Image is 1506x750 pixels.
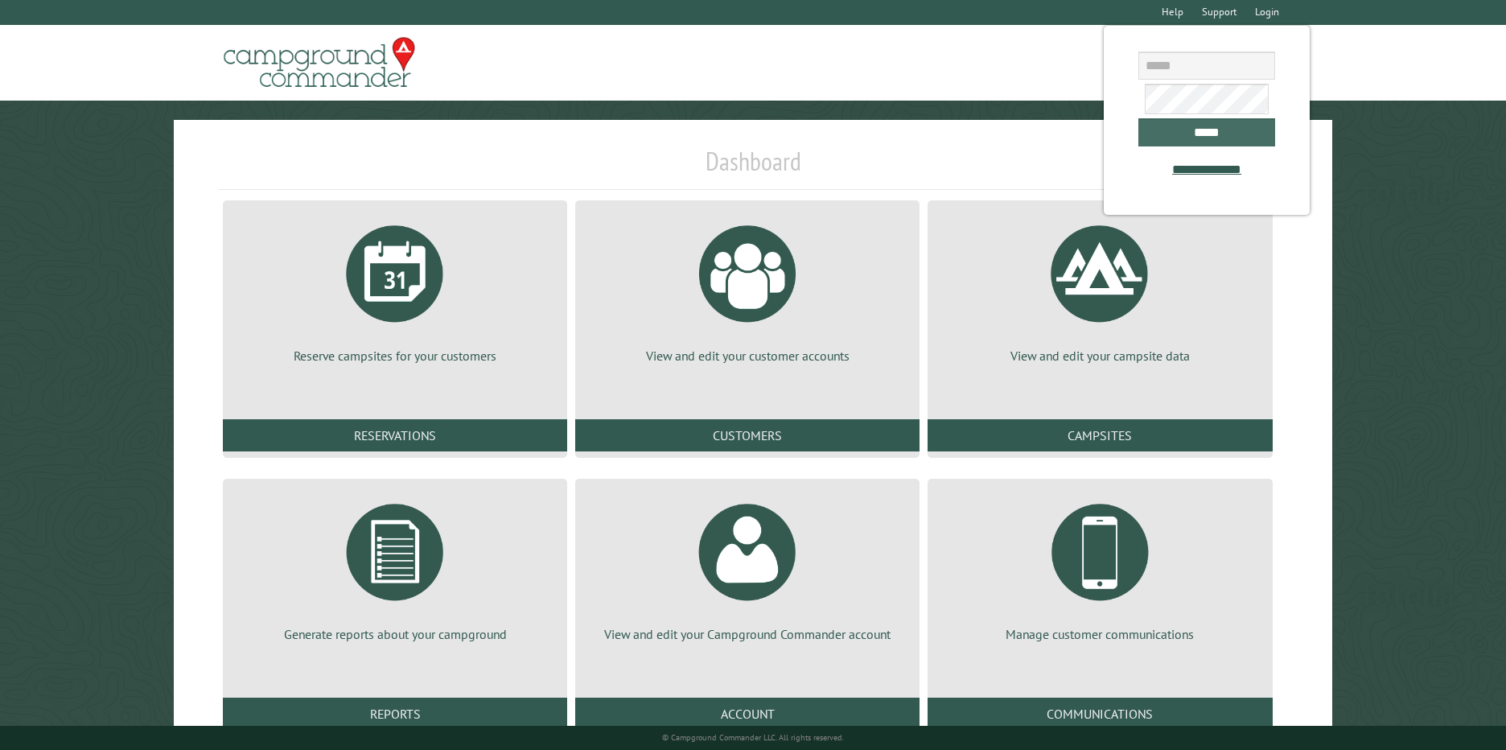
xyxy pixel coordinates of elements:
a: Generate reports about your campground [242,492,548,643]
p: View and edit your customer accounts [595,347,900,365]
p: View and edit your campsite data [947,347,1253,365]
a: View and edit your Campground Commander account [595,492,900,643]
p: Manage customer communications [947,625,1253,643]
a: Reservations [223,419,567,451]
a: Reserve campsites for your customers [242,213,548,365]
a: Customers [575,419,920,451]
p: Generate reports about your campground [242,625,548,643]
a: Campsites [928,419,1272,451]
a: View and edit your campsite data [947,213,1253,365]
img: Campground Commander [219,31,420,94]
a: Communications [928,698,1272,730]
h1: Dashboard [219,146,1287,190]
a: Account [575,698,920,730]
a: Manage customer communications [947,492,1253,643]
p: Reserve campsites for your customers [242,347,548,365]
a: View and edit your customer accounts [595,213,900,365]
p: View and edit your Campground Commander account [595,625,900,643]
small: © Campground Commander LLC. All rights reserved. [662,732,844,743]
a: Reports [223,698,567,730]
